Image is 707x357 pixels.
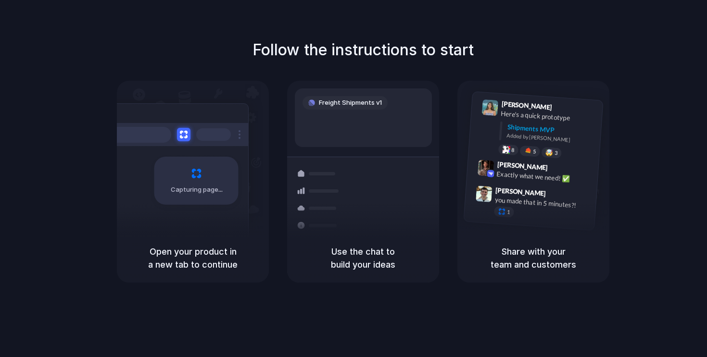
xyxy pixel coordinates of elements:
[506,132,595,146] div: Added by [PERSON_NAME]
[507,209,510,215] span: 1
[533,149,536,154] span: 5
[511,148,515,153] span: 8
[319,98,382,108] span: Freight Shipments v1
[171,185,224,195] span: Capturing page
[469,245,598,271] h5: Share with your team and customers
[507,122,596,138] div: Shipments MVP
[494,195,591,211] div: you made that in 5 minutes?!
[128,245,257,271] h5: Open your product in a new tab to continue
[555,103,575,115] span: 9:41 AM
[555,150,558,156] span: 3
[497,159,548,173] span: [PERSON_NAME]
[551,164,570,175] span: 9:42 AM
[501,98,552,112] span: [PERSON_NAME]
[545,149,554,157] div: 🤯
[299,245,428,271] h5: Use the chat to build your ideas
[501,109,597,125] div: Here's a quick prototype
[252,38,474,62] h1: Follow the instructions to start
[495,185,546,199] span: [PERSON_NAME]
[496,169,593,185] div: Exactly what we need! ✅
[549,190,568,201] span: 9:47 AM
